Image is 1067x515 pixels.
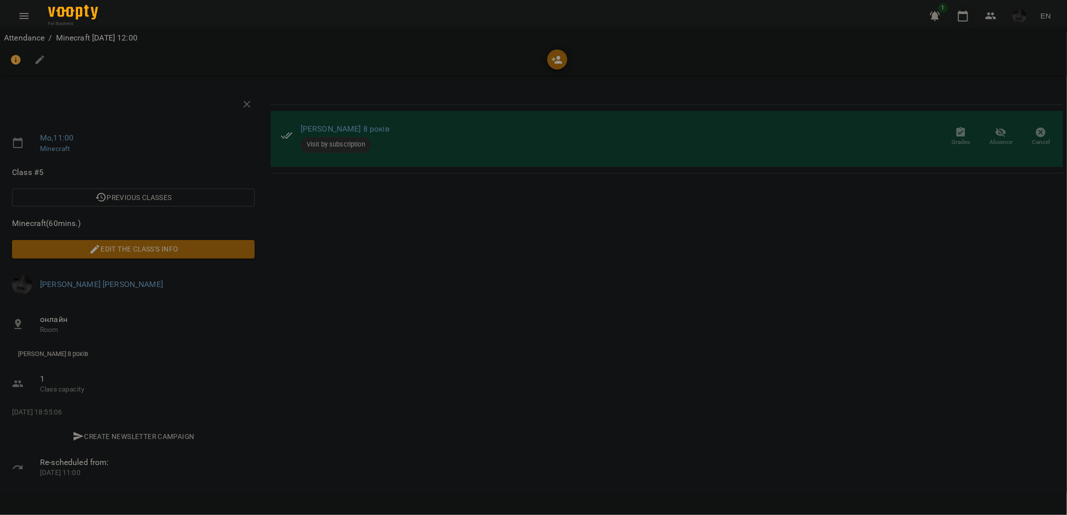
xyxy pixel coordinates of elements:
button: Create Newsletter Campaign [12,427,255,445]
button: Absence [981,123,1021,151]
p: [DATE] 11:00 [40,468,255,478]
a: [PERSON_NAME] 8 років [301,124,390,133]
span: Re-scheduled from: [40,456,255,468]
img: Voopty Logo [48,5,98,19]
a: Mo , 11:00 [40,133,74,142]
button: EN [1036,6,1055,25]
img: c21352688f5787f21f3ea42016bcdd1d.jpg [1012,9,1026,23]
span: онлайн [40,313,255,325]
p: [DATE] 18:55:06 [12,407,255,417]
span: Cancel [1032,138,1050,146]
span: For Business [48,20,98,26]
button: Grades [941,123,981,151]
a: Minecraft [40,144,70,152]
span: Absence [989,138,1012,146]
span: 1 [938,3,948,13]
nav: breadcrumb [4,32,1063,44]
a: Attendance [4,33,45,42]
div: [PERSON_NAME] 8 років [12,346,94,362]
p: Room [40,325,255,335]
span: Edit the class's Info [20,243,247,255]
li: / [49,32,52,44]
img: c21352688f5787f21f3ea42016bcdd1d.jpg [12,274,32,294]
a: [PERSON_NAME] [PERSON_NAME] [40,279,163,289]
span: 1 [40,373,255,385]
span: Class #5 [12,166,255,178]
span: Minecraft ( 60 mins. ) [12,217,255,229]
button: Edit the class's Info [12,240,255,258]
span: Create Newsletter Campaign [16,430,251,442]
span: [PERSON_NAME] 8 років [12,349,94,358]
span: EN [1040,10,1051,21]
p: Class capacity [40,384,255,394]
p: Minecraft [DATE] 12:00 [56,32,138,44]
button: Menu [12,4,36,28]
span: Grades [952,138,970,146]
span: Visit by subscription [301,140,371,149]
button: Previous Classes [12,188,255,206]
button: Cancel [1021,123,1061,151]
span: Previous Classes [20,191,247,203]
